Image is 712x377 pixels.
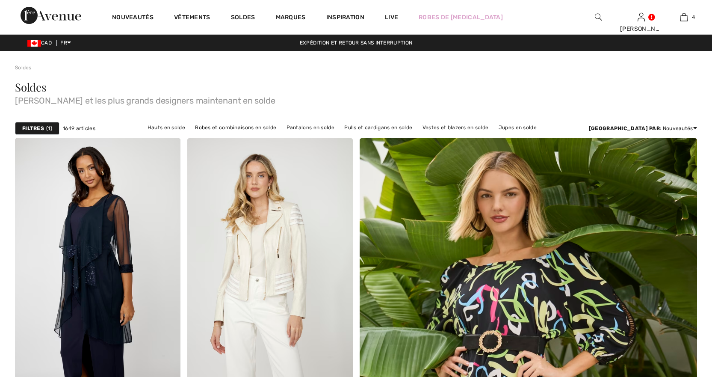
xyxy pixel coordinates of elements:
[191,122,281,133] a: Robes et combinaisons en solde
[298,133,386,144] a: Vêtements d'extérieur en solde
[231,14,255,23] a: Soldes
[63,125,95,132] span: 1649 articles
[638,13,645,21] a: Se connecter
[692,13,695,21] span: 4
[46,125,52,132] span: 1
[385,13,398,22] a: Live
[27,40,55,46] span: CAD
[60,40,71,46] span: FR
[22,125,44,132] strong: Filtres
[276,14,306,23] a: Marques
[15,80,47,95] span: Soldes
[638,12,645,22] img: Mes infos
[326,14,364,23] span: Inspiration
[143,122,189,133] a: Hauts en solde
[27,40,41,47] img: Canadian Dollar
[494,122,541,133] a: Jupes en solde
[15,93,697,105] span: [PERSON_NAME] et les plus grands designers maintenant en solde
[589,125,697,132] div: : Nouveautés
[589,125,660,131] strong: [GEOGRAPHIC_DATA] par
[340,122,417,133] a: Pulls et cardigans en solde
[680,12,688,22] img: Mon panier
[174,14,210,23] a: Vêtements
[282,122,339,133] a: Pantalons en solde
[620,24,662,33] div: [PERSON_NAME]
[419,13,503,22] a: Robes de [MEDICAL_DATA]
[112,14,154,23] a: Nouveautés
[15,65,32,71] a: Soldes
[21,7,81,24] img: 1ère Avenue
[418,122,493,133] a: Vestes et blazers en solde
[663,12,705,22] a: 4
[595,12,602,22] img: recherche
